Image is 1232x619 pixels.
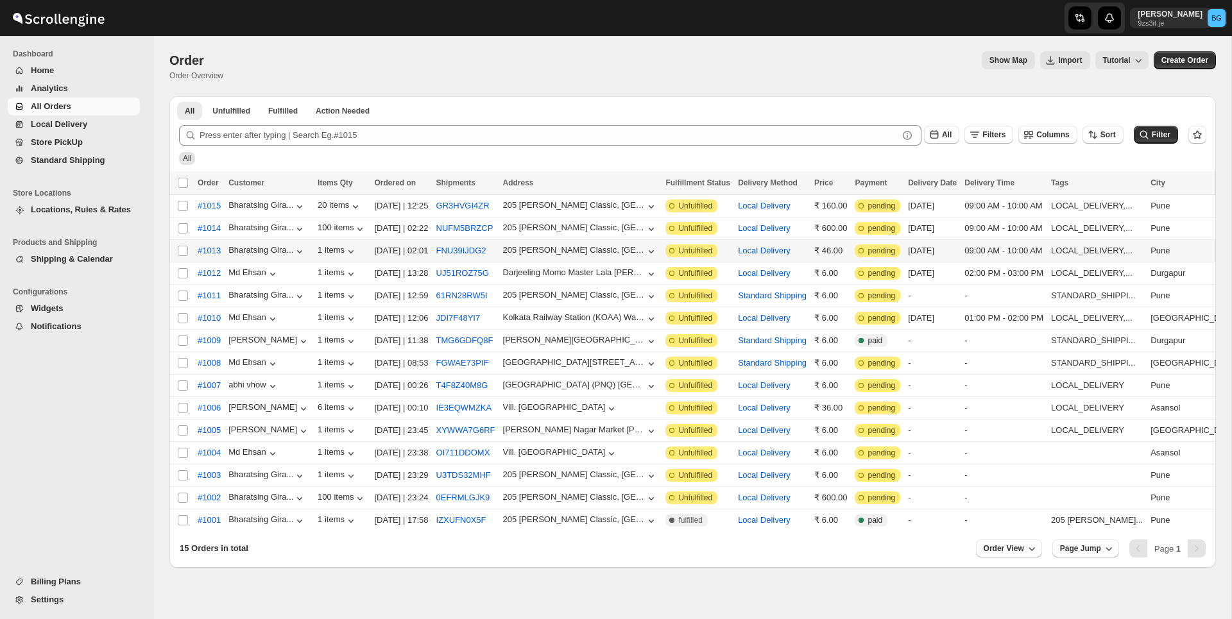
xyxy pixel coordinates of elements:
[738,380,791,390] button: Local Delivery
[374,178,416,187] span: Ordered on
[814,334,847,347] div: ₹ 6.00
[989,55,1027,65] span: Show Map
[228,290,293,300] div: Bharatsing Gira...
[1151,178,1165,187] span: City
[503,492,646,502] div: 205 [PERSON_NAME] Classic, [GEOGRAPHIC_DATA], [GEOGRAPHIC_DATA], [GEOGRAPHIC_DATA]
[982,51,1035,69] button: Map action label
[503,200,658,213] button: 205 [PERSON_NAME] Classic, [GEOGRAPHIC_DATA], [GEOGRAPHIC_DATA], [GEOGRAPHIC_DATA]
[855,178,887,187] span: Payment
[738,268,791,278] button: Local Delivery
[318,380,357,393] button: 1 items
[31,155,105,165] span: Standard Shipping
[318,223,366,235] button: 100 items
[190,398,228,418] button: #1006
[8,62,140,80] button: Home
[436,515,486,525] button: IZXUFN0X5F
[318,492,366,505] button: 100 items
[436,201,490,210] button: GR3HVGI4ZR
[1018,126,1077,144] button: Columns
[503,402,606,412] div: Vill. [GEOGRAPHIC_DATA]
[436,178,475,187] span: Shipments
[374,244,428,257] div: [DATE] | 02:01
[190,263,228,284] button: #1012
[1051,267,1143,280] div: LOCAL_DELIVERY,...
[436,425,495,435] button: XYWWA7G6RF
[228,200,306,213] button: Bharatsing Gira...
[1082,126,1124,144] button: Sort
[738,335,807,345] button: Standard Shipping
[228,514,293,524] div: Bharatsing Gira...
[436,223,493,233] button: NUFM5BRZCP
[318,514,357,527] button: 1 items
[1095,51,1149,69] button: Tutorial
[908,267,957,280] div: [DATE]
[318,447,357,460] button: 1 items
[190,375,228,396] button: #1007
[503,267,658,280] button: Darjeeling Momo Master Lala [PERSON_NAME][GEOGRAPHIC_DATA] A-Zone
[31,595,64,604] span: Settings
[503,335,646,344] div: [PERSON_NAME][GEOGRAPHIC_DATA]
[198,469,221,482] span: #1003
[190,443,228,463] button: #1004
[318,200,362,213] button: 20 items
[436,291,488,300] button: 61RN28RW5I
[228,514,306,527] button: Bharatsing Gira...
[1211,14,1222,22] text: BG
[228,335,310,348] div: [PERSON_NAME]
[503,357,646,367] div: [GEOGRAPHIC_DATA][STREET_ADDRESS]
[1051,289,1143,302] div: STANDARD_SHIPPI...
[503,245,646,255] div: 205 [PERSON_NAME] Classic, [GEOGRAPHIC_DATA], [GEOGRAPHIC_DATA], [GEOGRAPHIC_DATA]
[868,291,895,301] span: pending
[436,358,489,368] button: FGWAE73PIF
[964,199,1043,212] div: 09:00 AM - 10:00 AM
[436,403,492,412] button: IE3EQWMZKA
[738,470,791,480] button: Local Delivery
[169,71,223,81] p: Order Overview
[678,246,712,256] span: Unfulfilled
[318,290,357,303] button: 1 items
[1138,19,1202,27] p: 9zs3it-je
[503,223,658,235] button: 205 [PERSON_NAME] Classic, [GEOGRAPHIC_DATA], [GEOGRAPHIC_DATA], [GEOGRAPHIC_DATA]
[190,465,228,486] button: #1003
[738,493,791,502] button: Local Delivery
[503,425,658,437] button: [PERSON_NAME] Nagar Market [PERSON_NAME][GEOGRAPHIC_DATA]
[503,223,646,232] div: 205 [PERSON_NAME] Classic, [GEOGRAPHIC_DATA], [GEOGRAPHIC_DATA], [GEOGRAPHIC_DATA]
[185,106,194,116] span: All
[738,448,791,457] button: Local Delivery
[503,380,658,393] button: [GEOGRAPHIC_DATA] (PNQ) [GEOGRAPHIC_DATA] [GEOGRAPHIC_DATA] Area [GEOGRAPHIC_DATA]
[503,245,658,258] button: 205 [PERSON_NAME] Classic, [GEOGRAPHIC_DATA], [GEOGRAPHIC_DATA], [GEOGRAPHIC_DATA]
[31,577,81,586] span: Billing Plans
[8,591,140,609] button: Settings
[198,199,221,212] span: #1015
[738,358,807,368] button: Standard Shipping
[964,126,1013,144] button: Filters
[318,335,357,348] button: 1 items
[190,420,228,441] button: #1005
[31,254,113,264] span: Shipping & Calendar
[665,178,730,187] span: Fulfillment Status
[318,312,357,325] button: 1 items
[1051,222,1143,235] div: LOCAL_DELIVERY,...
[228,178,264,187] span: Customer
[1130,8,1227,28] button: User menu
[503,492,658,505] button: 205 [PERSON_NAME] Classic, [GEOGRAPHIC_DATA], [GEOGRAPHIC_DATA], [GEOGRAPHIC_DATA]
[318,470,357,482] div: 1 items
[228,425,310,437] button: [PERSON_NAME]
[190,308,228,328] button: #1010
[31,83,68,93] span: Analytics
[318,245,357,258] div: 1 items
[678,291,712,301] span: Unfulfilled
[316,106,370,116] span: Action Needed
[1051,379,1143,392] div: LOCAL_DELIVERY
[924,126,959,144] button: All
[1051,178,1068,187] span: Tags
[190,330,228,351] button: #1009
[190,241,228,261] button: #1013
[503,178,534,187] span: Address
[31,303,63,313] span: Widgets
[318,357,357,370] div: 1 items
[1208,9,1226,27] span: Bharatsing Girase
[8,80,140,98] button: Analytics
[503,312,658,325] button: Kolkata Railway Station (KOAA) Waiting Lounge Belgachia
